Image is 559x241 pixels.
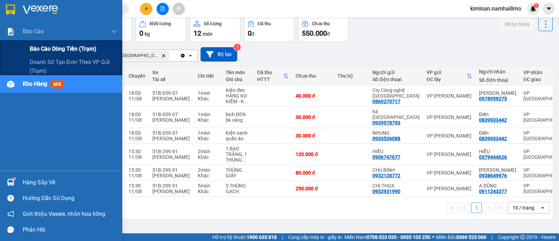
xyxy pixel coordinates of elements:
input: Selected VP chợ Mũi Né. [170,52,171,59]
div: 15:30 [129,149,145,154]
div: 18:00 [129,130,145,136]
div: Phản hồi [23,225,117,235]
span: đ [252,31,254,37]
div: 0938649976 [479,173,507,178]
span: 1 [535,3,537,8]
div: 51B-299.91 [152,167,191,173]
div: [PERSON_NAME] [152,154,191,160]
div: Chưa thu [296,73,331,79]
span: Miền Nam [344,233,430,241]
img: logo-vxr [6,5,15,15]
span: đ [327,31,330,37]
div: 0932128772 [372,173,400,178]
div: 11/08 [129,154,145,160]
div: [PERSON_NAME] [152,189,191,194]
div: Chi tiết [198,73,219,79]
div: HTTT [257,77,283,82]
div: 51B-299.91 [152,149,191,154]
button: 1 [471,203,482,213]
div: Hàng sắp về [23,177,117,188]
svg: open [188,53,193,58]
span: message [7,226,14,233]
div: 5 THÙNG GẠCH [226,183,250,194]
div: VP [PERSON_NAME] [427,170,472,176]
img: logo.jpg [3,3,28,28]
div: 51B-299.91 [152,183,191,189]
div: CHỊ THOA [372,183,420,189]
span: Giới thiệu Vexere, nhận hoa hồng [23,210,105,218]
div: 51B-059.07 [152,112,191,117]
th: Toggle SortBy [423,67,475,85]
span: ... [244,99,248,104]
span: Báo cáo dòng tiền (trạm) [30,44,96,53]
div: 51B-059.07 [152,90,191,96]
div: 10 / trang [513,204,534,211]
div: 40.000 đ [296,93,331,99]
sup: 1 [534,3,539,8]
div: VP [PERSON_NAME] [427,133,472,139]
img: warehouse-icon [7,179,14,186]
strong: 0708 023 035 - 0935 103 250 [366,234,430,240]
div: 1 BAO TRẮNG, 1 THÙNG GIẤY [226,146,250,163]
div: Số điện thoại [479,77,516,83]
span: down [111,29,117,34]
div: Tài xế [152,77,191,82]
div: Khác [198,189,219,194]
button: aim [173,3,185,15]
div: hà ny [372,109,420,120]
div: 0911243377 [479,189,507,194]
div: THÙNG GIẤY [226,167,250,178]
svg: Delete [161,54,166,58]
div: 0839933442 [479,117,507,123]
span: kimloan.namhailimo [465,4,527,13]
div: 0978959275 [479,96,507,101]
div: Ghi chú [226,77,250,82]
div: HÀNG KO KIỂM - KO BẢO ĐẢM [226,93,250,104]
div: [PERSON_NAME] [152,173,191,178]
div: Khác [198,117,219,123]
strong: 1900 633 818 [247,234,277,240]
div: 5 món [198,183,219,189]
span: Cung cấp máy in - giấy in: [288,233,343,241]
div: Khác [198,96,219,101]
div: HIẾU [372,149,420,154]
div: 2 món [198,149,219,154]
img: icon-new-feature [530,6,536,12]
div: Thu hộ [337,73,365,79]
span: caret-down [546,6,552,12]
div: Minh Hồng [479,167,516,173]
button: Chưa thu550.000đ [298,17,349,42]
div: Khác [198,154,219,160]
div: VP [PERSON_NAME] [427,93,472,99]
svg: open [540,205,545,211]
div: bich ĐEN bk vàng [226,112,250,123]
strong: 0369 525 060 [456,234,486,240]
span: VP chợ Mũi Né [114,53,159,58]
div: 80.000 đ [296,170,331,176]
div: 11/08 [129,189,145,194]
div: Kiện xanh quần áo [226,130,250,141]
span: 12 [194,29,201,37]
span: 0 [248,29,252,37]
div: ĐC lấy [427,77,466,82]
div: 11/08 [129,117,145,123]
div: VP [PERSON_NAME] [427,114,472,120]
span: plus [144,6,149,11]
div: Khác [198,136,219,141]
div: 0939578793 [372,120,400,126]
div: Người nhận [479,69,516,75]
span: question-circle [7,195,14,201]
div: 30.000 đ [296,133,331,139]
div: Chưa thu [312,21,330,26]
div: Xuân Trường [479,90,516,96]
span: | [492,233,493,241]
img: solution-icon [7,28,14,35]
div: Điền [479,112,516,117]
div: 11/08 [129,173,145,178]
div: Điền [479,130,516,136]
button: Bộ lọc [201,47,237,62]
div: Hướng dẫn sử dụng [23,193,117,204]
div: 1 món [198,90,219,96]
div: Kiện đen [226,87,250,93]
div: 18:00 [129,112,145,117]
